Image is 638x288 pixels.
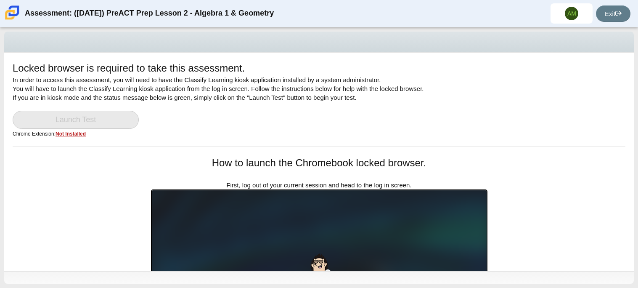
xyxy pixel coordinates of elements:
[596,5,630,22] a: Exit
[13,131,86,137] small: Chrome Extension:
[13,111,139,129] a: Launch Test
[13,61,245,75] h1: Locked browser is required to take this assessment.
[3,4,21,21] img: Carmen School of Science & Technology
[25,3,274,24] div: Assessment: ([DATE]) PreACT Prep Lesson 2 - Algebra 1 & Geometry
[151,156,487,170] h1: How to launch the Chromebook locked browser.
[567,11,576,16] span: AM
[3,16,21,23] a: Carmen School of Science & Technology
[13,61,625,147] div: In order to access this assessment, you will need to have the Classify Learning kiosk application...
[56,131,86,137] u: Not Installed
